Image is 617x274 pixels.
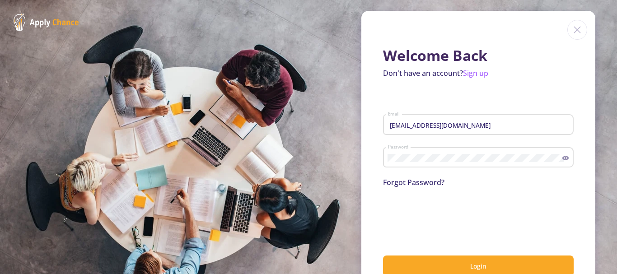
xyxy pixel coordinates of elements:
a: Sign up [463,68,488,78]
span: Login [470,262,486,270]
img: close icon [567,20,587,40]
p: Don't have an account? [383,68,574,79]
iframe: reCAPTCHA [383,199,520,234]
h1: Welcome Back [383,47,574,64]
a: Forgot Password? [383,177,444,187]
img: ApplyChance Logo [14,14,79,31]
